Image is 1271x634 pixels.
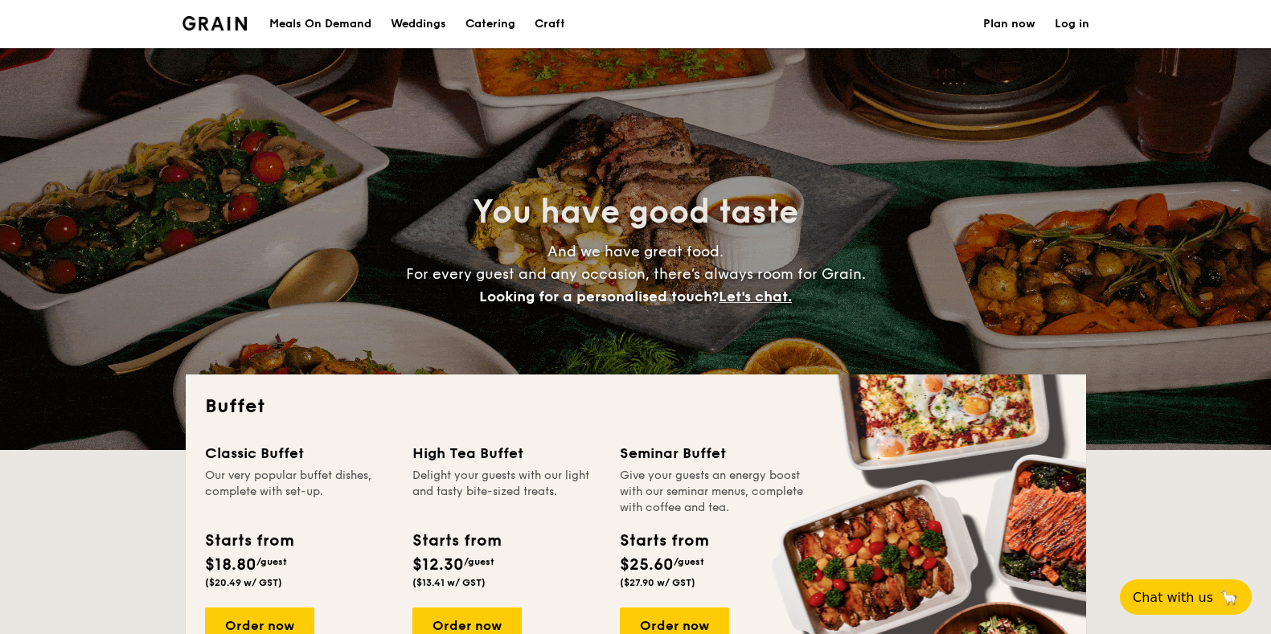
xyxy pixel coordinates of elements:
[406,243,866,305] span: And we have great food. For every guest and any occasion, there’s always room for Grain.
[412,529,500,553] div: Starts from
[620,555,674,575] span: $25.60
[1133,590,1213,605] span: Chat with us
[205,468,393,516] div: Our very popular buffet dishes, complete with set-up.
[464,556,494,567] span: /guest
[1220,588,1239,607] span: 🦙
[205,442,393,464] div: Classic Buffet
[473,193,798,231] span: You have good taste
[620,442,808,464] div: Seminar Buffet
[205,529,293,553] div: Starts from
[620,577,695,588] span: ($27.90 w/ GST)
[412,555,464,575] span: $12.30
[205,577,282,588] span: ($20.49 w/ GST)
[620,468,808,516] div: Give your guests an energy boost with our seminar menus, complete with coffee and tea.
[412,577,486,588] span: ($13.41 w/ GST)
[412,442,601,464] div: High Tea Buffet
[719,288,792,305] span: Let's chat.
[256,556,287,567] span: /guest
[674,556,704,567] span: /guest
[412,468,601,516] div: Delight your guests with our light and tasty bite-sized treats.
[479,288,719,305] span: Looking for a personalised touch?
[182,16,248,31] img: Grain
[182,16,248,31] a: Logotype
[620,529,707,553] div: Starts from
[205,394,1067,419] h2: Buffet
[1120,579,1252,615] button: Chat with us🦙
[205,555,256,575] span: $18.80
